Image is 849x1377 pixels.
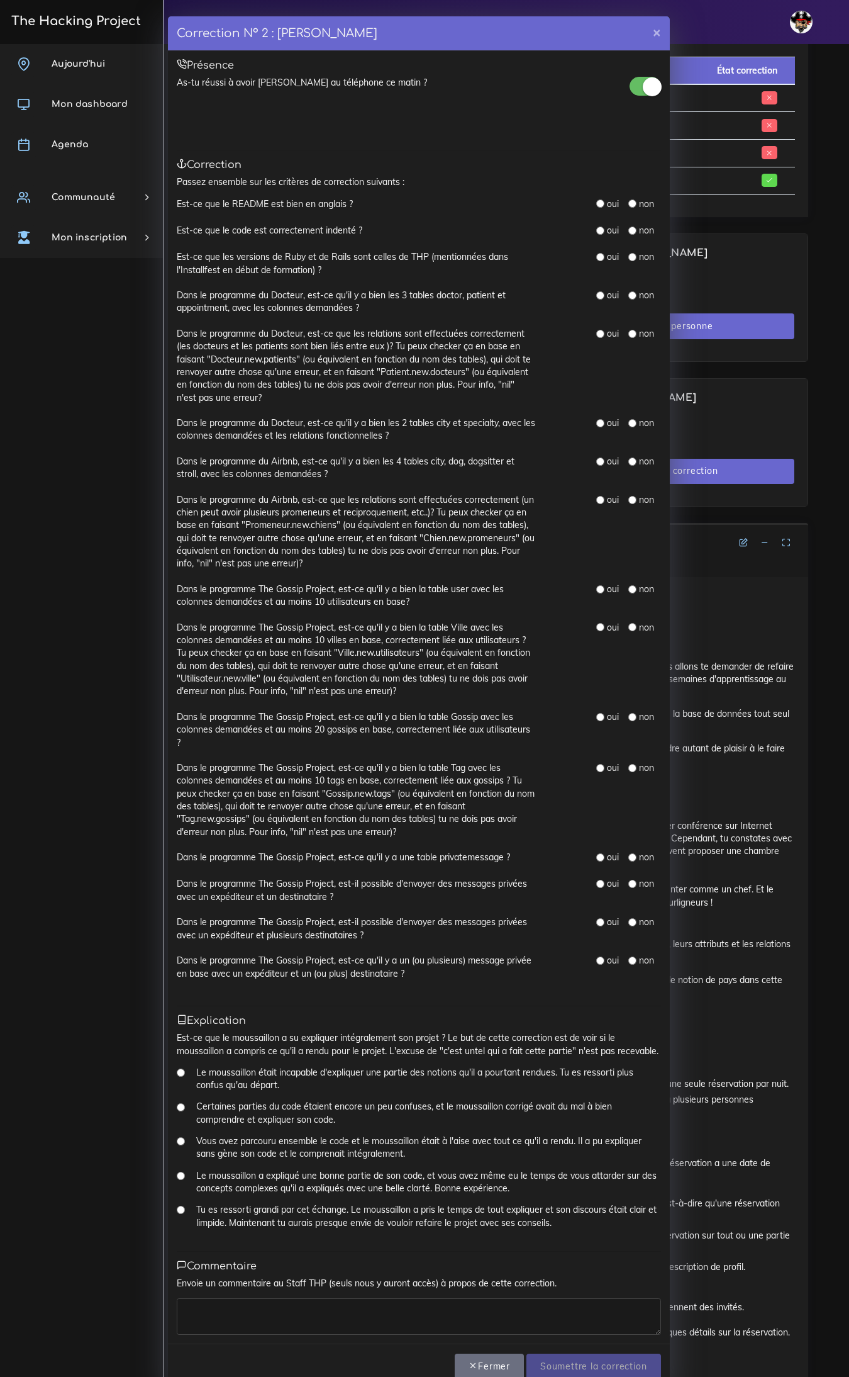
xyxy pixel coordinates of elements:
label: non [639,289,654,301]
label: oui [607,621,619,634]
h4: Correction N° 2 : [PERSON_NAME] [177,25,377,42]
label: oui [607,954,619,967]
label: As-tu réussi à avoir [PERSON_NAME] au téléphone ce matin ? [177,76,427,89]
label: Tu es ressorti grandi par cet échange. Le moussaillon a pris le temps de tout expliquer et son di... [196,1203,661,1229]
label: Le moussaillon était incapable d'expliquer une partie des notions qu'il a pourtant rendues. Tu es... [196,1066,661,1092]
label: oui [607,455,619,468]
label: Dans le programme The Gossip Project, est-ce qu'il y a bien la table Ville avec les colonnes dema... [177,621,535,698]
label: non [639,916,654,928]
p: Envoie un commentaire au Staff THP (seuls nous y auront accès) à propos de cette correction. [177,1277,661,1290]
label: non [639,198,654,210]
label: non [639,711,654,723]
label: Dans le programme The Gossip Project, est-il possible d'envoyer des messages privées avec un expé... [177,916,535,941]
label: oui [607,762,619,774]
label: Dans le programme The Gossip Project, est-ce qu'il y a une table privatemessage ? [177,851,510,863]
label: non [639,250,654,263]
p: Est-ce que le moussaillon a su expliquer intégralement son projet ? Le but de cette correction es... [177,1031,661,1057]
label: Dans le programme The Gossip Project, est-ce qu'il y a bien la table user avec les colonnes deman... [177,583,535,609]
label: oui [607,327,619,340]
label: Dans le programme The Gossip Project, est-ce qu'il y a bien la table Gossip avec les colonnes dem... [177,711,535,749]
h5: Correction [177,159,661,171]
label: oui [607,916,619,928]
label: Est-ce que le code est correctement indenté ? [177,224,362,237]
label: oui [607,250,619,263]
label: non [639,583,654,595]
label: non [639,851,654,863]
label: Est-ce que le README est bien en anglais ? [177,198,353,210]
label: oui [607,198,619,210]
label: non [639,327,654,340]
label: Dans le programme du Docteur, est-ce qu'il y a bien les 2 tables city et specialty, avec les colo... [177,417,535,442]
label: oui [607,417,619,429]
label: Est-ce que les versions de Ruby et de Rails sont celles de THP (mentionnées dans l'Installfest en... [177,250,535,276]
label: non [639,621,654,634]
label: Le moussaillon a expliqué une bonne partie de son code, et vous avez même eu le temps de vous att... [196,1169,661,1195]
label: oui [607,224,619,237]
label: oui [607,877,619,890]
label: Certaines parties du code étaient encore un peu confuses, et le moussaillon corrigé avait du mal ... [196,1100,661,1126]
label: non [639,417,654,429]
label: Vous avez parcouru ensemble le code et le moussaillon était à l'aise avec tout ce qu'il a rendu. ... [196,1135,661,1161]
label: non [639,455,654,468]
label: non [639,762,654,774]
button: × [644,16,670,47]
label: Dans le programme du Airbnb, est-ce que les relations sont effectuées correctement (un chien peut... [177,493,535,570]
label: Dans le programme du Docteur, est-ce qu'il y a bien les 3 tables doctor, patient et appointment, ... [177,289,535,315]
label: Dans le programme The Gossip Project, est-ce qu'il y a un (ou plusieurs) message privée en base a... [177,954,535,980]
label: Dans le programme The Gossip Project, est-ce qu'il y a bien la table Tag avec les colonnes demand... [177,762,535,838]
label: Dans le programme du Docteur, est-ce que les relations sont effectuées correctement (les docteurs... [177,327,535,404]
label: oui [607,711,619,723]
h5: Présence [177,60,661,72]
h5: Commentaire [177,1261,661,1273]
label: Dans le programme du Airbnb, est-ce qu'il y a bien les 4 tables city, dog, dogsitter et stroll, a... [177,455,535,481]
label: Dans le programme The Gossip Project, est-il possible d'envoyer des messages privées avec un expé... [177,877,535,903]
label: oui [607,851,619,863]
label: oui [607,493,619,506]
p: Passez ensemble sur les critères de correction suivants : [177,176,661,188]
label: non [639,493,654,506]
label: non [639,877,654,890]
label: oui [607,583,619,595]
label: non [639,954,654,967]
label: non [639,224,654,237]
label: oui [607,289,619,301]
h5: Explication [177,1015,661,1027]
